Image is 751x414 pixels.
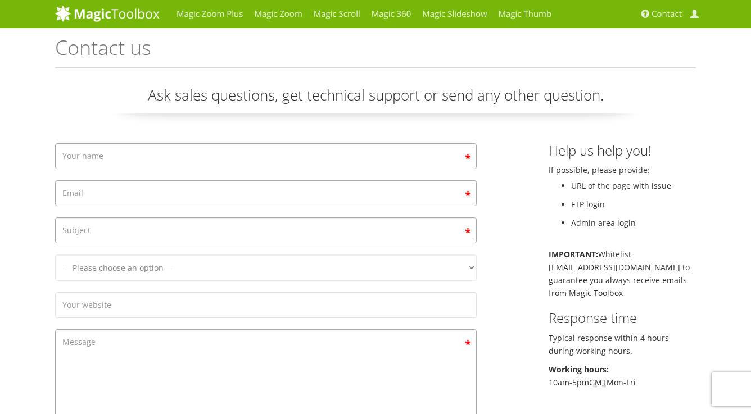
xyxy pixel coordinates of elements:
h1: Contact us [55,37,696,68]
p: Whitelist [EMAIL_ADDRESS][DOMAIN_NAME] to guarantee you always receive emails from Magic Toolbox [549,248,696,299]
input: Subject [55,217,477,243]
p: 10am-5pm Mon-Fri [549,363,696,389]
span: Contact [652,8,682,20]
h3: Help us help you! [549,143,696,158]
b: IMPORTANT: [549,249,598,260]
p: Ask sales questions, get technical support or send any other question. [55,85,696,113]
img: MagicToolbox.com - Image tools for your website [55,5,160,22]
li: URL of the page with issue [571,179,696,192]
li: Admin area login [571,216,696,229]
input: Your name [55,143,477,169]
h3: Response time [549,311,696,325]
div: If possible, please provide: [540,143,705,394]
acronym: Greenwich Mean Time [589,377,607,388]
li: FTP login [571,198,696,211]
input: Your website [55,292,477,318]
b: Working hours: [549,364,609,375]
input: Email [55,180,477,206]
p: Typical response within 4 hours during working hours. [549,331,696,357]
